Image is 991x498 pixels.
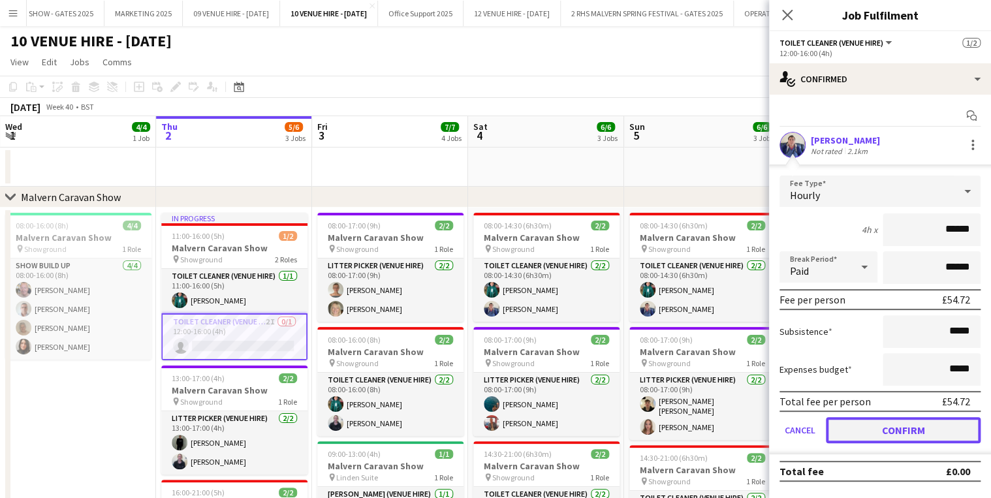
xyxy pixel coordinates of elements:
span: 3 [315,128,328,143]
span: Showground [336,358,379,368]
span: Comms [102,56,132,68]
button: Toilet Cleaner (Venue Hire) [779,38,894,48]
span: 08:00-17:00 (9h) [484,335,537,345]
div: 3 Jobs [753,133,774,143]
span: 08:00-14:30 (6h30m) [640,221,708,230]
span: 7/7 [441,122,459,132]
span: Toilet Cleaner (Venue Hire) [779,38,883,48]
span: 08:00-17:00 (9h) [328,221,381,230]
span: 1 Role [590,244,609,254]
div: Not rated [811,146,845,156]
h3: Malvern Caravan Show [317,460,464,472]
button: 10 VENUE HIRE - [DATE] [280,1,378,26]
app-card-role: Show Build Up4/408:00-16:00 (8h)[PERSON_NAME][PERSON_NAME][PERSON_NAME][PERSON_NAME] [5,258,151,360]
div: BST [81,102,94,112]
div: Confirmed [769,63,991,95]
app-job-card: 08:00-16:00 (8h)4/4Malvern Caravan Show Showground1 RoleShow Build Up4/408:00-16:00 (8h)[PERSON_N... [5,213,151,360]
app-job-card: 08:00-14:30 (6h30m)2/2Malvern Caravan Show Showground1 RoleToilet Cleaner (Venue Hire)2/208:00-14... [629,213,776,322]
app-card-role: Toilet Cleaner (Venue Hire)2/208:00-14:30 (6h30m)[PERSON_NAME][PERSON_NAME] [473,258,620,322]
h1: 10 VENUE HIRE - [DATE] [10,31,172,51]
div: 2.1km [845,146,870,156]
span: 2/2 [591,449,609,459]
h3: Malvern Caravan Show [629,464,776,476]
h3: Malvern Caravan Show [629,346,776,358]
span: 4/4 [123,221,141,230]
span: Showground [648,244,691,254]
span: 4/4 [132,122,150,132]
a: View [5,54,34,70]
app-job-card: 08:00-17:00 (9h)2/2Malvern Caravan Show Showground1 RoleLitter Picker (Venue Hire)2/208:00-17:00 ... [317,213,464,322]
div: 08:00-17:00 (9h)2/2Malvern Caravan Show Showground1 RoleLitter Picker (Venue Hire)2/208:00-17:00 ... [473,327,620,436]
button: Office Support 2025 [378,1,464,26]
span: 1/1 [435,449,453,459]
span: 2/2 [279,488,297,497]
span: 1 Role [590,358,609,368]
span: Showground [492,358,535,368]
span: 1/2 [279,231,297,241]
span: Paid [790,264,809,277]
button: MARKETING 2025 [104,1,183,26]
span: 08:00-16:00 (8h) [16,221,69,230]
span: 2/2 [747,453,765,463]
span: Showground [336,244,379,254]
div: Fee per person [779,293,845,306]
span: 2/2 [747,335,765,345]
div: 3 Jobs [597,133,618,143]
span: 1 Role [434,473,453,482]
span: 6/6 [597,122,615,132]
span: 2/2 [279,373,297,383]
span: Fri [317,121,328,132]
button: Cancel [779,417,821,443]
app-job-card: 13:00-17:00 (4h)2/2Malvern Caravan Show Showground1 RoleLitter Picker (Venue Hire)2/213:00-17:00 ... [161,366,307,475]
span: 08:00-16:00 (8h) [328,335,381,345]
span: 2 [159,128,178,143]
span: Showground [648,476,691,486]
div: £54.72 [942,395,970,408]
app-card-role: Litter Picker (Venue Hire)2/208:00-17:00 (9h)[PERSON_NAME][PERSON_NAME] [317,258,464,322]
span: 16:00-21:00 (5h) [172,488,225,497]
h3: Malvern Caravan Show [473,460,620,472]
span: Showground [180,255,223,264]
span: 13:00-17:00 (4h) [172,373,225,383]
div: 08:00-16:00 (8h)2/2Malvern Caravan Show Showground1 RoleToilet Cleaner (Venue Hire)2/208:00-16:00... [317,327,464,436]
span: Week 40 [43,102,76,112]
div: 4 Jobs [441,133,462,143]
span: Showground [24,244,67,254]
div: [PERSON_NAME] [811,134,880,146]
app-job-card: 08:00-14:30 (6h30m)2/2Malvern Caravan Show Showground1 RoleToilet Cleaner (Venue Hire)2/208:00-14... [473,213,620,322]
span: 1 [3,128,22,143]
h3: Malvern Caravan Show [5,232,151,243]
app-job-card: In progress11:00-16:00 (5h)1/2Malvern Caravan Show Showground2 RolesToilet Cleaner (Venue Hire)1/... [161,213,307,360]
button: 12 VENUE HIRE - [DATE] [464,1,561,26]
h3: Malvern Caravan Show [473,346,620,358]
div: Total fee [779,465,824,478]
div: Malvern Caravan Show [21,191,121,204]
div: In progress [161,213,307,223]
h3: Malvern Caravan Show [161,242,307,254]
span: 1 Role [434,244,453,254]
span: Edit [42,56,57,68]
span: 1 Role [434,358,453,368]
a: Jobs [65,54,95,70]
div: 4h x [862,224,877,236]
span: 1 Role [122,244,141,254]
button: 09 VENUE HIRE - [DATE] [183,1,280,26]
span: Sun [629,121,645,132]
div: Total fee per person [779,395,871,408]
span: View [10,56,29,68]
app-card-role: Litter Picker (Venue Hire)2/208:00-17:00 (9h)[PERSON_NAME][PERSON_NAME] [473,373,620,436]
div: 3 Jobs [285,133,306,143]
span: Linden Suite [336,473,378,482]
span: 2/2 [591,335,609,345]
span: Showground [492,244,535,254]
span: 09:00-13:00 (4h) [328,449,381,459]
app-job-card: 08:00-17:00 (9h)2/2Malvern Caravan Show Showground1 RoleLitter Picker (Venue Hire)2/208:00-17:00 ... [629,327,776,440]
span: 5/6 [285,122,303,132]
app-card-role: Toilet Cleaner (Venue Hire)2I0/112:00-16:00 (4h) [161,313,307,360]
